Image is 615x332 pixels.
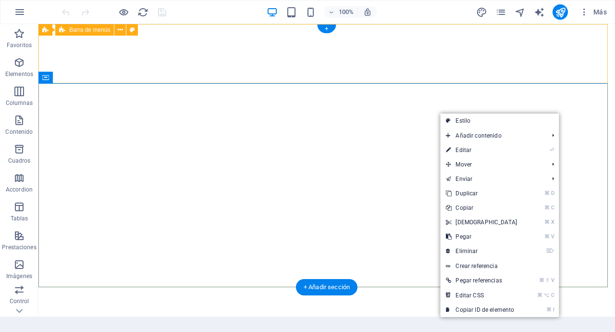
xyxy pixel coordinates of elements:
button: reload [137,6,148,18]
a: ⌦Eliminar [440,244,523,258]
a: ⌘ICopiar ID de elemento [440,303,523,317]
a: Estilo [440,114,559,128]
i: ⌘ [544,204,550,211]
span: Barra de menús [69,27,110,33]
button: Más [576,4,611,20]
h6: 100% [338,6,354,18]
a: ⌘⇧VPegar referencias [440,273,523,288]
i: Diseño (Ctrl+Alt+Y) [476,7,487,18]
i: C [551,292,554,298]
i: Publicar [555,7,566,18]
a: ⏎Editar [440,143,523,157]
button: 100% [324,6,358,18]
p: Prestaciones [2,243,36,251]
i: I [553,306,554,313]
a: ⌘VPegar [440,230,523,244]
span: Mover [440,157,544,172]
p: Favoritos [7,41,32,49]
i: X [551,219,554,225]
p: Contenido [5,128,33,136]
button: design [476,6,487,18]
button: navigator [514,6,526,18]
button: publish [553,4,568,20]
i: Navegador [515,7,526,18]
i: ⏎ [550,147,554,153]
span: Más [579,7,607,17]
i: ⌘ [544,219,550,225]
i: D [551,190,554,196]
button: pages [495,6,506,18]
i: Páginas (Ctrl+Alt+S) [495,7,506,18]
a: ⌘⌥CEditar CSS [440,288,523,303]
a: ⌘X[DEMOGRAPHIC_DATA] [440,215,523,230]
i: ⌥ [543,292,550,298]
i: ⇧ [545,277,550,283]
i: Volver a cargar página [137,7,148,18]
a: ⌘CCopiar [440,201,523,215]
i: ⌘ [539,277,544,283]
a: Enviar [440,172,544,186]
button: text_generator [533,6,545,18]
i: ⌘ [544,190,550,196]
p: Tablas [11,215,28,222]
i: ⌘ [537,292,542,298]
i: Al redimensionar, ajustar el nivel de zoom automáticamente para ajustarse al dispositivo elegido. [363,8,372,16]
p: Cuadros [8,157,31,165]
i: ⌦ [546,248,554,254]
span: Añadir contenido [440,128,544,143]
i: C [551,204,554,211]
i: V [551,277,554,283]
i: AI Writer [534,7,545,18]
div: + [317,25,336,33]
p: Elementos [5,70,33,78]
i: ⌘ [546,306,552,313]
i: V [551,233,554,240]
p: Imágenes [6,272,32,280]
button: Haz clic para salir del modo de previsualización y seguir editando [118,6,129,18]
p: Columnas [6,99,33,107]
p: Accordion [6,186,33,193]
a: Crear referencia [440,259,559,273]
div: + Añadir sección [296,279,357,295]
a: ⌘DDuplicar [440,186,523,201]
i: ⌘ [544,233,550,240]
